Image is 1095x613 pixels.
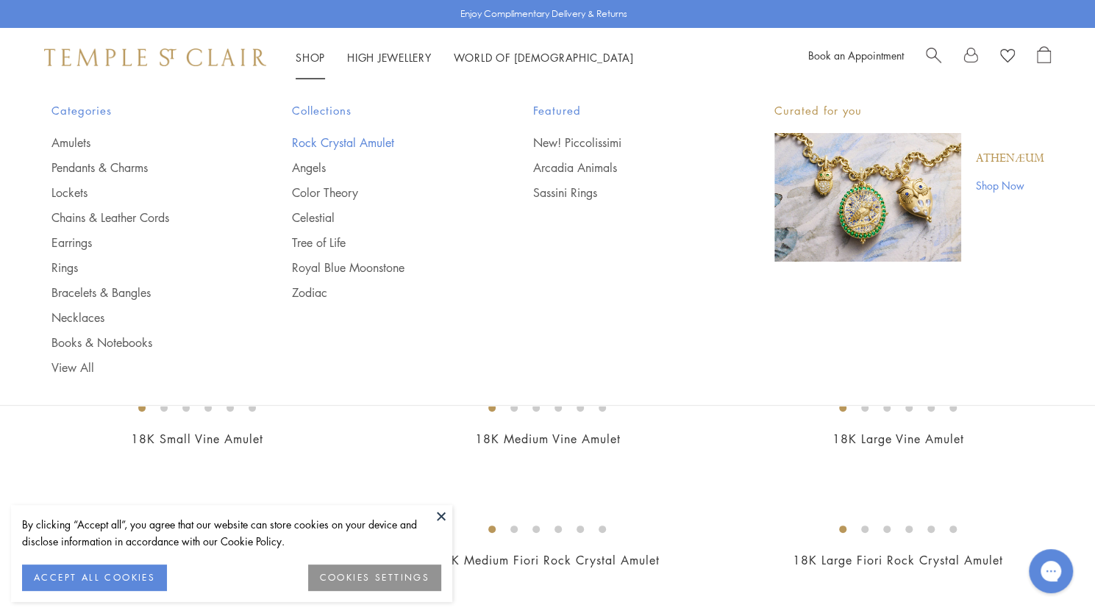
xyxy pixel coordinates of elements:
a: High JewelleryHigh Jewellery [347,50,432,65]
span: Collections [292,101,474,120]
a: 18K Large Vine Amulet [832,431,963,447]
nav: Main navigation [296,49,634,67]
a: Chains & Leather Cords [51,209,234,226]
a: Bracelets & Bangles [51,284,234,301]
button: COOKIES SETTINGS [308,564,441,591]
a: Open Shopping Bag [1037,46,1051,68]
a: World of [DEMOGRAPHIC_DATA]World of [DEMOGRAPHIC_DATA] [454,50,634,65]
a: Angels [292,159,474,176]
a: Amulets [51,135,234,151]
a: Books & Notebooks [51,334,234,351]
a: Pendants & Charms [51,159,234,176]
a: Color Theory [292,184,474,201]
button: ACCEPT ALL COOKIES [22,564,167,591]
a: Celestial [292,209,474,226]
a: View Wishlist [1000,46,1015,68]
div: By clicking “Accept all”, you agree that our website can store cookies on your device and disclos... [22,516,441,550]
img: Temple St. Clair [44,49,266,66]
p: Enjoy Complimentary Delivery & Returns [460,7,627,21]
a: View All [51,359,234,376]
a: ShopShop [296,50,325,65]
a: 18K Medium Fiori Rock Crystal Amulet [435,552,660,568]
a: Sassini Rings [533,184,716,201]
p: Curated for you [774,101,1044,120]
a: 18K Small Vine Amulet [131,431,263,447]
a: Zodiac [292,284,474,301]
a: 18K Medium Vine Amulet [474,431,620,447]
a: Rings [51,259,234,276]
span: Categories [51,101,234,120]
a: 18K Large Fiori Rock Crystal Amulet [793,552,1003,568]
a: Rock Crystal Amulet [292,135,474,151]
a: New! Piccolissimi [533,135,716,151]
iframe: Gorgias live chat messenger [1021,544,1080,598]
a: Lockets [51,184,234,201]
a: Shop Now [976,177,1044,193]
a: Necklaces [51,309,234,326]
a: Arcadia Animals [533,159,716,176]
a: Tree of Life [292,234,474,251]
a: Search [926,46,941,68]
a: Book an Appointment [808,48,904,62]
a: Royal Blue Moonstone [292,259,474,276]
a: Athenæum [976,151,1044,167]
a: Earrings [51,234,234,251]
span: Featured [533,101,716,120]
